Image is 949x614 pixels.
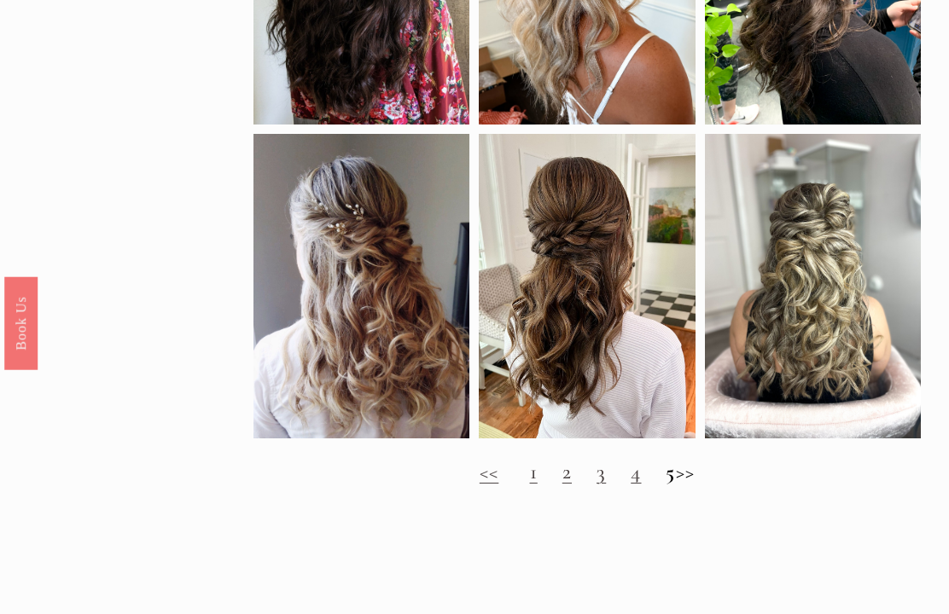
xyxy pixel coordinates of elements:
a: << [480,460,499,485]
a: 3 [597,460,606,485]
a: 4 [631,460,641,485]
a: 2 [562,460,572,485]
h2: >> [253,460,920,485]
a: Book Us [4,277,38,370]
a: 1 [530,460,538,485]
strong: 5 [666,460,675,485]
